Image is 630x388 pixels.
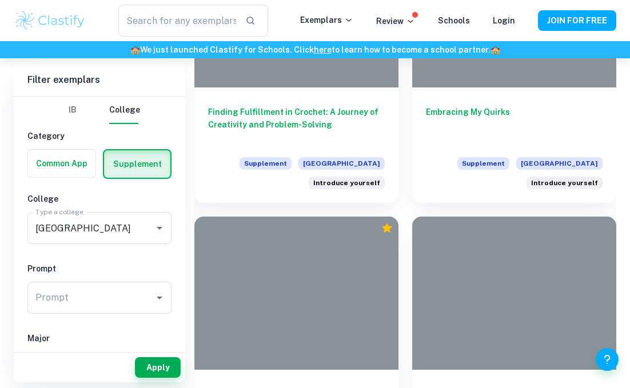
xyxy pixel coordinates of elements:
button: Open [151,290,168,306]
a: Login [493,16,515,25]
button: Supplement [104,150,170,178]
h6: We just launched Clastify for Schools. Click to learn how to become a school partner. [2,43,628,56]
div: Filter type choice [59,97,140,124]
button: Open [151,220,168,236]
img: Clastify logo [14,9,86,32]
label: Type a college [35,207,83,217]
h6: Filter exemplars [14,64,185,96]
span: Supplement [240,157,292,170]
button: College [109,97,140,124]
div: Premium [381,222,393,234]
span: Introduce yourself [531,178,598,188]
a: Schools [438,16,470,25]
div: “Be yourself,” Oscar Wilde advised. “Everyone else is taken.” Introduce yourself in 200-250 words. [527,177,603,189]
span: 🏫 [130,45,140,54]
h6: College [27,193,172,205]
h6: Category [27,130,172,142]
button: Help and Feedback [596,348,619,371]
div: “Be yourself,” Oscar Wilde advised. “Everyone else is taken.” Introduce yourself in 200-250 words. [309,177,385,189]
a: here [314,45,332,54]
h6: Finding Fulfillment in Crochet: A Journey of Creativity and Problem-Solving [208,106,385,143]
button: Apply [135,357,181,378]
input: Search for any exemplars... [118,5,236,37]
button: Common App [28,150,95,177]
span: Supplement [457,157,509,170]
p: Exemplars [300,14,353,26]
p: Review [376,15,415,27]
span: 🏫 [491,45,500,54]
span: [GEOGRAPHIC_DATA] [298,157,385,170]
span: [GEOGRAPHIC_DATA] [516,157,603,170]
h6: Prompt [27,262,172,275]
span: Introduce yourself [313,178,380,188]
button: JOIN FOR FREE [538,10,616,31]
h6: Major [27,332,172,345]
h6: Embracing My Quirks [426,106,603,143]
button: IB [59,97,86,124]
